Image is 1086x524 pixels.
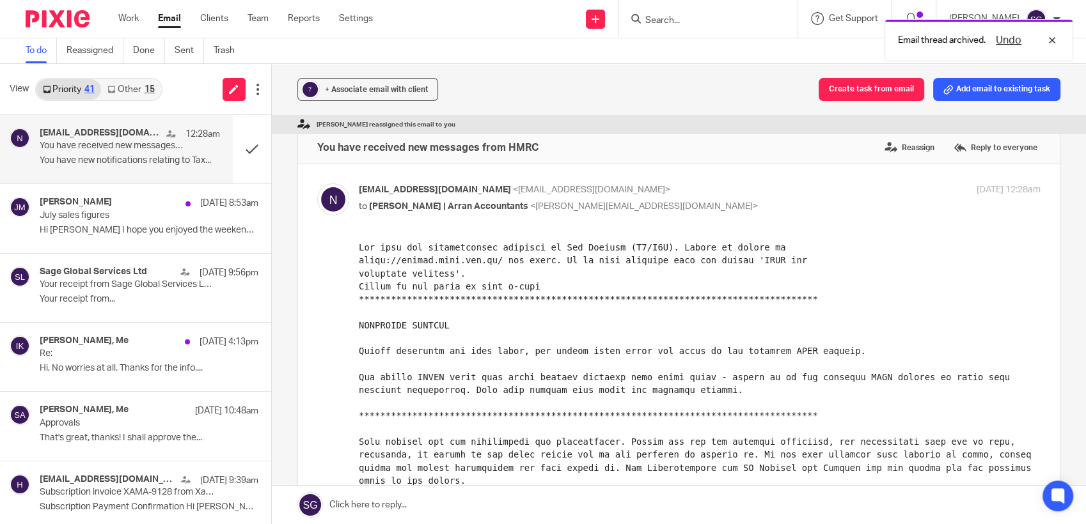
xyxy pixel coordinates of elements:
[1026,9,1046,29] img: svg%3E
[36,79,101,100] a: Priority41
[10,335,30,356] img: svg%3E
[881,138,938,157] label: Reassign
[200,12,228,25] a: Clients
[10,197,30,217] img: svg%3E
[200,197,258,210] p: [DATE] 8:53am
[40,474,175,485] h4: [EMAIL_ADDRESS][DOMAIN_NAME]
[977,183,1041,197] p: [DATE] 12:28am
[898,34,986,47] p: Email thread archived.
[317,121,455,128] span: [PERSON_NAME] reassigned this email to
[10,82,29,96] span: View
[40,433,258,443] p: That's great, thanks! I shall approve the...
[26,38,57,63] a: To do
[10,474,30,495] img: svg%3E
[513,185,670,194] span: <[EMAIL_ADDRESS][DOMAIN_NAME]>
[185,128,220,141] p: 12:28am
[195,405,258,417] p: [DATE] 10:48am
[10,128,30,148] img: svg%3E
[40,210,214,221] p: July sales figures
[158,12,181,25] a: Email
[288,12,320,25] a: Reports
[933,78,1060,101] button: Add email to existing task
[369,202,528,211] span: [PERSON_NAME] | Arran Accountants
[40,294,258,305] p: Your receipt from...
[26,10,90,27] img: Pixie
[40,141,184,151] p: You have received new messages from HMRC
[819,78,924,101] button: Create task from email
[40,128,160,139] h4: [EMAIL_ADDRESS][DOMAIN_NAME]
[40,155,220,166] p: You have new notifications relating to Tax...
[444,121,455,128] span: you
[200,266,258,279] p: [DATE] 9:56pm
[40,266,147,277] h4: Sage Global Services Ltd
[248,12,269,25] a: Team
[40,225,258,236] p: Hi [PERSON_NAME] I hope you enjoyed the weekend. ...
[175,38,204,63] a: Sent
[67,38,123,63] a: Reassigned
[40,487,214,498] p: Subscription invoice XAMA-9128 from Xama Technologies Ltd for Arran Accountancy Limited
[200,335,258,348] p: [DATE] 4:13pm
[40,405,129,415] h4: [PERSON_NAME], Me
[359,185,511,194] span: [EMAIL_ADDRESS][DOMAIN_NAME]
[40,279,214,290] p: Your receipt from Sage Global Services Ltd #2068-8836
[40,502,258,512] p: Subscription Payment Confirmation Hi [PERSON_NAME]...
[317,183,349,215] img: svg%3E
[10,405,30,425] img: svg%3E
[40,335,129,346] h4: [PERSON_NAME], Me
[200,474,258,487] p: [DATE] 9:39am
[118,12,139,25] a: Work
[10,266,30,287] img: svg%3E
[992,33,1025,48] button: Undo
[214,38,244,63] a: Trash
[40,348,214,359] p: Re:
[303,82,318,97] div: ?
[950,138,1041,157] label: Reply to everyone
[40,363,258,374] p: Hi, No worries at all. Thanks for the info....
[530,202,758,211] span: <[PERSON_NAME][EMAIL_ADDRESS][DOMAIN_NAME]>
[40,418,214,429] p: Approvals
[297,78,438,101] button: ? + Associate email with client
[317,141,539,154] h4: You have received new messages from HMRC
[145,85,155,94] div: 15
[84,85,95,94] div: 41
[133,38,165,63] a: Done
[325,86,429,93] span: + Associate email with client
[339,12,373,25] a: Settings
[40,197,112,208] h4: [PERSON_NAME]
[359,202,367,211] span: to
[101,79,161,100] a: Other15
